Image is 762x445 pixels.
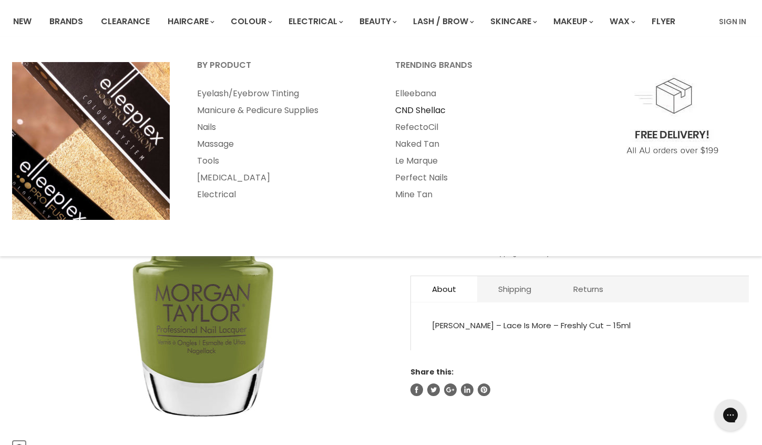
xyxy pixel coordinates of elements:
[184,119,380,136] a: Nails
[160,11,221,33] a: Haircare
[5,11,39,33] a: New
[184,169,380,186] a: [MEDICAL_DATA]
[382,186,578,203] a: Mine Tan
[602,11,642,33] a: Wax
[545,11,600,33] a: Makeup
[411,276,477,302] a: About
[382,85,578,203] ul: Main menu
[382,119,578,136] a: RefectoCil
[184,136,380,153] a: Massage
[5,6,698,37] ul: Main menu
[482,11,543,33] a: Skincare
[382,136,578,153] a: Naked Tan
[382,85,578,102] a: Elleebana
[184,186,380,203] a: Electrical
[184,102,380,119] a: Manicure & Pedicure Supplies
[184,57,380,83] a: By Product
[644,11,683,33] a: Flyer
[709,396,751,434] iframe: Gorgias live chat messenger
[184,85,380,102] a: Eyelash/Eyebrow Tinting
[382,153,578,169] a: Le Marque
[281,11,349,33] a: Electrical
[405,11,480,33] a: Lash / Brow
[410,367,749,396] aside: Share this:
[352,11,403,33] a: Beauty
[432,320,631,331] span: [PERSON_NAME] – Lace Is More – Freshly Cut – 15ml
[382,102,578,119] a: CND Shellac
[184,153,380,169] a: Tools
[42,11,91,33] a: Brands
[223,11,279,33] a: Colour
[552,276,624,302] a: Returns
[477,276,552,302] a: Shipping
[382,169,578,186] a: Perfect Nails
[713,11,753,33] a: Sign In
[184,85,380,203] ul: Main menu
[93,11,158,33] a: Clearance
[410,367,454,377] span: Share this:
[382,57,578,83] a: Trending Brands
